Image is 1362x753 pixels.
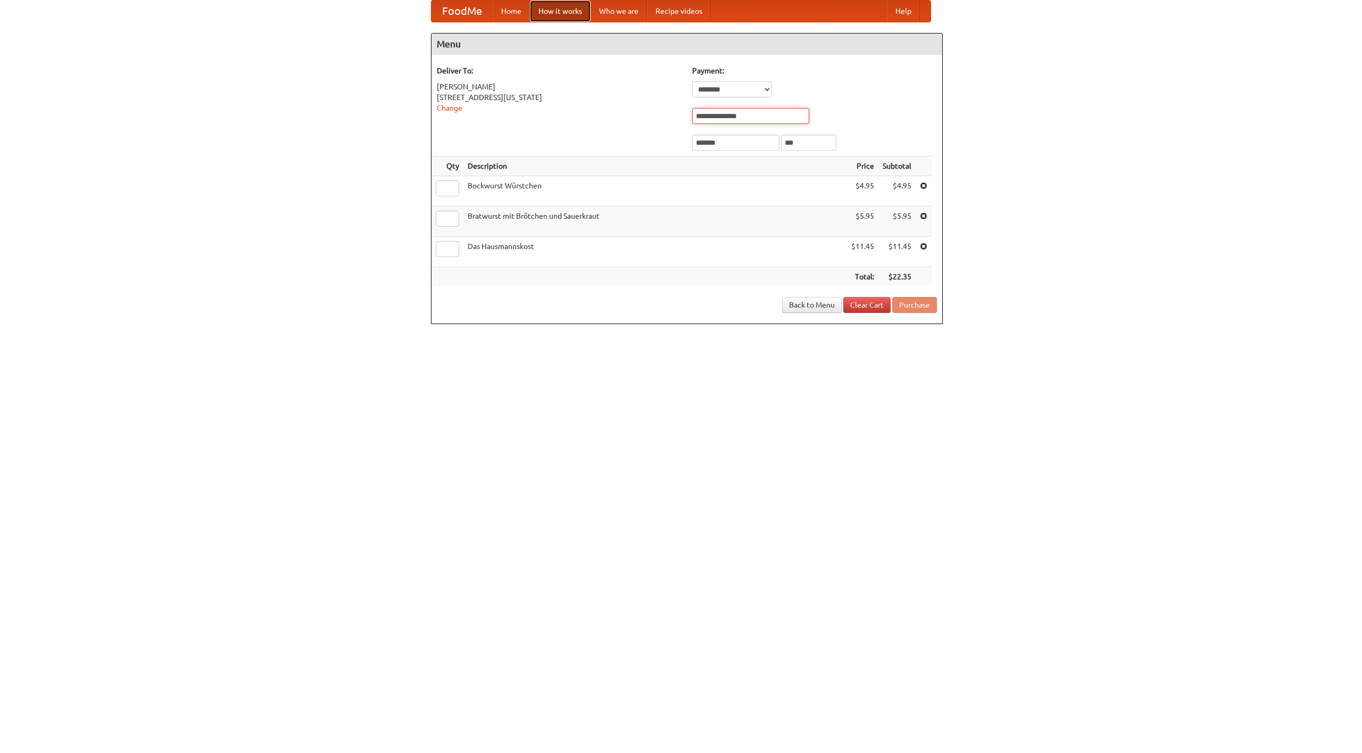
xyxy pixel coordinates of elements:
[892,297,937,313] button: Purchase
[847,267,878,287] th: Total:
[878,156,916,176] th: Subtotal
[530,1,591,22] a: How it works
[782,297,842,313] a: Back to Menu
[847,237,878,267] td: $11.45
[591,1,647,22] a: Who we are
[431,1,493,22] a: FoodMe
[878,176,916,206] td: $4.95
[463,176,847,206] td: Bockwurst Würstchen
[692,65,937,76] h5: Payment:
[437,92,682,103] div: [STREET_ADDRESS][US_STATE]
[437,104,462,112] a: Change
[431,34,942,55] h4: Menu
[647,1,711,22] a: Recipe videos
[887,1,920,22] a: Help
[437,65,682,76] h5: Deliver To:
[847,206,878,237] td: $5.95
[878,237,916,267] td: $11.45
[878,206,916,237] td: $5.95
[847,176,878,206] td: $4.95
[463,156,847,176] th: Description
[463,206,847,237] td: Bratwurst mit Brötchen und Sauerkraut
[493,1,530,22] a: Home
[431,156,463,176] th: Qty
[437,81,682,92] div: [PERSON_NAME]
[847,156,878,176] th: Price
[843,297,891,313] a: Clear Cart
[463,237,847,267] td: Das Hausmannskost
[878,267,916,287] th: $22.35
